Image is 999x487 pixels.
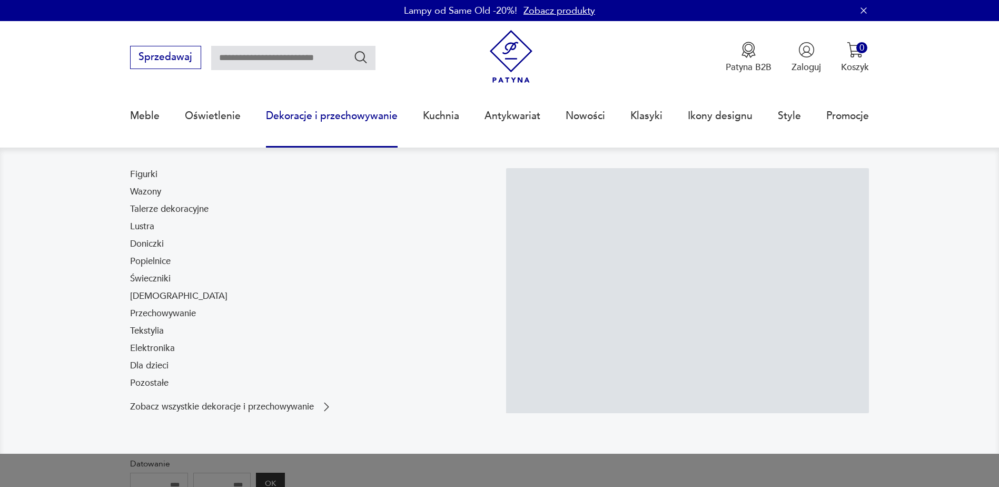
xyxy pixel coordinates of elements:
img: Ikona medalu [740,42,757,58]
a: Nowości [566,92,605,140]
a: Lustra [130,220,154,233]
p: Koszyk [841,61,869,73]
p: Zobacz wszystkie dekoracje i przechowywanie [130,403,314,411]
button: Patyna B2B [726,42,771,73]
a: Promocje [826,92,869,140]
a: Doniczki [130,238,164,250]
p: Patyna B2B [726,61,771,73]
button: 0Koszyk [841,42,869,73]
a: Style [778,92,801,140]
p: Zaloguj [792,61,821,73]
div: 0 [856,42,867,53]
a: Pozostałe [130,377,169,389]
a: Meble [130,92,160,140]
a: Antykwariat [484,92,540,140]
a: Ikony designu [688,92,753,140]
a: Elektronika [130,342,175,355]
a: Zobacz wszystkie dekoracje i przechowywanie [130,401,333,413]
a: Oświetlenie [185,92,241,140]
a: Wazony [130,186,161,198]
a: Kuchnia [423,92,459,140]
a: Zobacz produkty [523,4,595,17]
button: Zaloguj [792,42,821,73]
a: Klasyki [630,92,662,140]
a: Talerze dekoracyjne [130,203,209,216]
img: Ikona koszyka [847,42,863,58]
img: Patyna - sklep z meblami i dekoracjami vintage [484,30,538,83]
a: Dla dzieci [130,359,169,372]
a: Tekstylia [130,325,164,337]
p: Lampy od Same Old -20%! [404,4,517,17]
button: Sprzedawaj [130,46,201,69]
a: Ikona medaluPatyna B2B [726,42,771,73]
button: Szukaj [353,50,369,65]
a: Sprzedawaj [130,54,201,62]
img: Ikonka użytkownika [798,42,815,58]
a: [DEMOGRAPHIC_DATA] [130,290,228,303]
a: Figurki [130,168,157,181]
a: Przechowywanie [130,307,196,320]
a: Popielnice [130,255,171,268]
a: Świeczniki [130,272,171,285]
a: Dekoracje i przechowywanie [266,92,398,140]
